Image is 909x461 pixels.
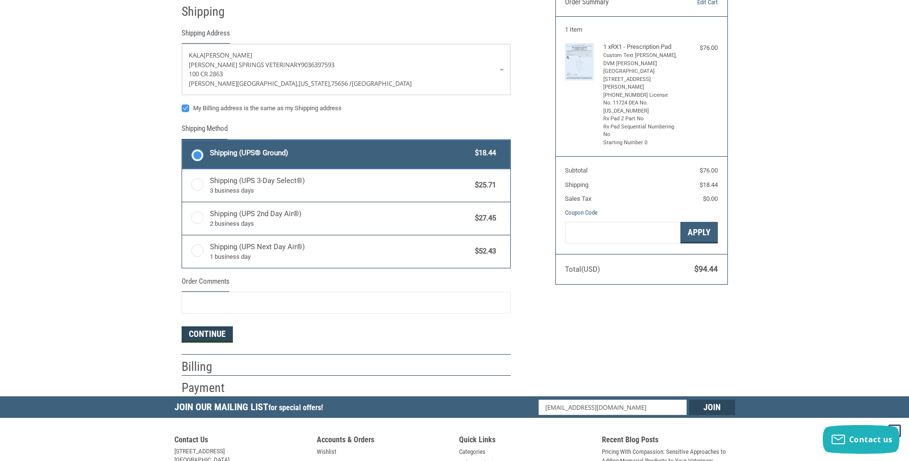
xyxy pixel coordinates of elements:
span: Shipping (UPS Next Day Air®) [210,242,471,262]
input: Join [689,400,735,415]
span: 1 business day [210,252,471,262]
span: Shipping (UPS® Ground) [210,148,471,159]
span: for special offers! [268,403,323,412]
div: $76.00 [679,43,718,53]
h5: Accounts & Orders [317,435,450,447]
li: Starting Number 0 [603,139,678,147]
h2: Payment [182,380,238,396]
a: Categories [459,447,485,457]
span: Kala [189,51,204,59]
h2: Shipping [182,4,238,20]
span: [PERSON_NAME] [204,51,252,59]
legend: Shipping Address [182,28,230,44]
span: $18.44 [700,181,718,188]
h3: 1 Item [565,26,718,34]
a: Coupon Code [565,209,598,216]
span: Total (USD) [565,265,600,274]
span: $27.45 [471,213,496,224]
h5: Quick Links [459,435,592,447]
legend: Order Comments [182,276,230,292]
h2: Billing [182,359,238,375]
h5: Join Our Mailing List [174,396,328,421]
h4: 1 x RX1 - Prescription Pad [603,43,678,51]
legend: Shipping Method [182,123,228,139]
input: Gift Certificate or Coupon Code [565,222,680,243]
span: $18.44 [471,148,496,159]
span: Subtotal [565,167,587,174]
span: $25.71 [471,180,496,191]
span: $94.44 [694,265,718,274]
button: Apply [680,222,718,243]
span: Shipping (UPS 2nd Day Air®) [210,208,471,229]
span: [US_STATE], [299,79,331,88]
span: 9036397593 [301,60,334,69]
span: [PERSON_NAME][GEOGRAPHIC_DATA], [189,79,299,88]
h5: Contact Us [174,435,308,447]
span: [PERSON_NAME] Springs Veterinary [189,60,301,69]
input: Email [539,400,687,415]
span: Shipping [565,181,588,188]
span: 75656 / [331,79,352,88]
span: Sales Tax [565,195,591,202]
li: Rx Pad 2 Part No [603,115,678,123]
span: [GEOGRAPHIC_DATA] [352,79,412,88]
button: Continue [182,326,233,343]
span: 3 business days [210,186,471,196]
span: 2 business days [210,219,471,229]
span: $52.43 [471,246,496,257]
span: $0.00 [703,195,718,202]
li: Custom Text [PERSON_NAME], DVM [PERSON_NAME][GEOGRAPHIC_DATA] [STREET_ADDRESS][PERSON_NAME] [PHON... [603,52,678,115]
span: Shipping (UPS 3-Day Select®) [210,175,471,196]
button: Contact us [823,425,899,454]
a: Enter or select a different address [182,44,510,95]
label: My Billing address is the same as my Shipping address [182,104,511,112]
a: Wishlist [317,447,336,457]
span: 100 CR 2863 [189,69,223,78]
li: Rx Pad Sequential Numbering No [603,123,678,139]
span: Contact us [849,434,893,445]
span: $76.00 [700,167,718,174]
h5: Recent Blog Posts [602,435,735,447]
